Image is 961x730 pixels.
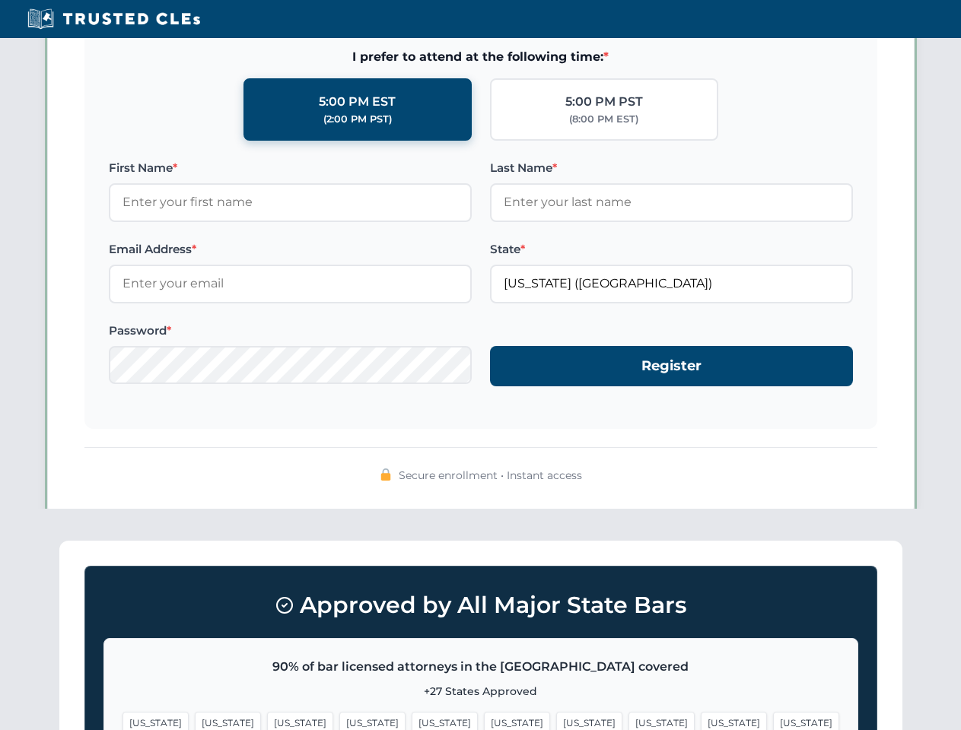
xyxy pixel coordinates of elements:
[109,240,472,259] label: Email Address
[490,346,853,386] button: Register
[319,92,396,112] div: 5:00 PM EST
[399,467,582,484] span: Secure enrollment • Instant access
[490,183,853,221] input: Enter your last name
[103,585,858,626] h3: Approved by All Major State Bars
[569,112,638,127] div: (8:00 PM EST)
[109,322,472,340] label: Password
[109,265,472,303] input: Enter your email
[380,468,392,481] img: 🔒
[123,683,839,700] p: +27 States Approved
[490,159,853,177] label: Last Name
[109,183,472,221] input: Enter your first name
[490,265,853,303] input: Florida (FL)
[123,657,839,677] p: 90% of bar licensed attorneys in the [GEOGRAPHIC_DATA] covered
[109,47,853,67] span: I prefer to attend at the following time:
[565,92,643,112] div: 5:00 PM PST
[109,159,472,177] label: First Name
[323,112,392,127] div: (2:00 PM PST)
[23,8,205,30] img: Trusted CLEs
[490,240,853,259] label: State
